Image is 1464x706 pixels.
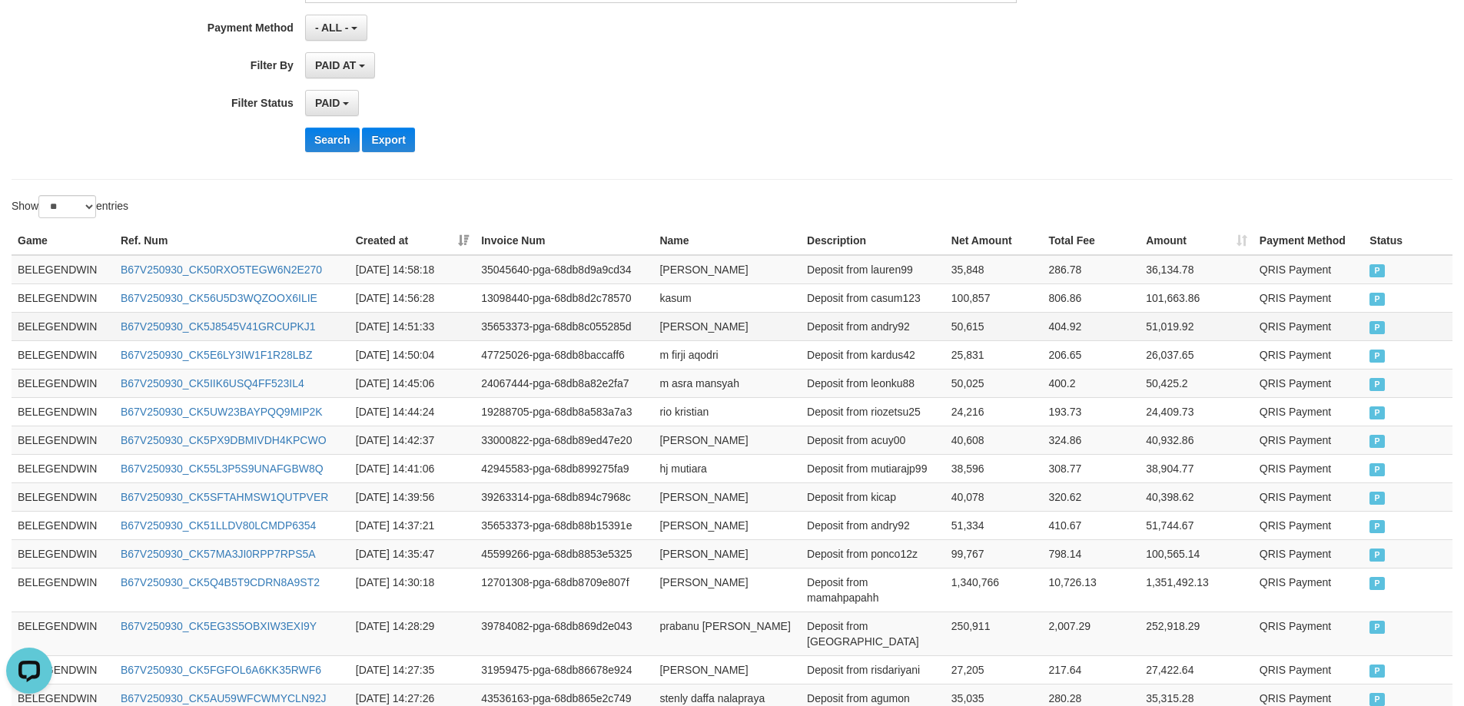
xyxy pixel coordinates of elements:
td: [DATE] 14:30:18 [350,568,475,612]
td: [PERSON_NAME] [653,655,801,684]
td: BELEGENDWIN [12,454,115,482]
td: Deposit from acuy00 [801,426,945,454]
th: Total Fee [1042,227,1140,255]
td: 1,351,492.13 [1140,568,1253,612]
td: 100,857 [945,283,1043,312]
td: 25,831 [945,340,1043,369]
td: 250,911 [945,612,1043,655]
span: PAID [1369,264,1385,277]
td: 308.77 [1042,454,1140,482]
td: 10,726.13 [1042,568,1140,612]
th: Game [12,227,115,255]
a: B67V250930_CK5AU59WFCWMYCLN92J [121,692,327,704]
td: 101,663.86 [1140,283,1253,312]
td: 19288705-pga-68db8a583a7a3 [475,397,653,426]
td: BELEGENDWIN [12,312,115,340]
span: PAID [1369,463,1385,476]
td: Deposit from casum123 [801,283,945,312]
td: 51,334 [945,511,1043,539]
td: 404.92 [1042,312,1140,340]
a: B67V250930_CK55L3P5S9UNAFGBW8Q [121,462,324,475]
td: QRIS Payment [1253,539,1364,568]
td: QRIS Payment [1253,426,1364,454]
th: Ref. Num [115,227,350,255]
span: PAID [1369,293,1385,306]
td: BELEGENDWIN [12,255,115,284]
select: Showentries [38,195,96,218]
td: BELEGENDWIN [12,283,115,312]
td: 286.78 [1042,255,1140,284]
a: B67V250930_CK5EG3S5OBXIW3EXI9Y [121,620,317,632]
td: 40,398.62 [1140,482,1253,511]
th: Created at: activate to sort column ascending [350,227,475,255]
span: PAID [1369,406,1385,419]
td: [PERSON_NAME] [653,312,801,340]
span: PAID [1369,350,1385,363]
td: BELEGENDWIN [12,612,115,655]
a: B67V250930_CK57MA3JI0RPP7RPS5A [121,548,316,560]
a: B67V250930_CK51LLDV80LCMDP6354 [121,519,317,532]
td: [DATE] 14:51:33 [350,312,475,340]
td: 24067444-pga-68db8a82e2fa7 [475,369,653,397]
td: QRIS Payment [1253,482,1364,511]
span: PAID [1369,435,1385,448]
td: 1,340,766 [945,568,1043,612]
th: Description [801,227,945,255]
span: PAID [1369,621,1385,634]
td: QRIS Payment [1253,511,1364,539]
th: Payment Method [1253,227,1364,255]
td: 45599266-pga-68db8853e5325 [475,539,653,568]
span: PAID [315,97,340,109]
td: 324.86 [1042,426,1140,454]
td: 36,134.78 [1140,255,1253,284]
td: 100,565.14 [1140,539,1253,568]
a: B67V250930_CK5UW23BAYPQQ9MIP2K [121,406,323,418]
a: B67V250930_CK5SFTAHMSW1QUTPVER [121,491,329,503]
td: Deposit from kicap [801,482,945,511]
td: 24,409.73 [1140,397,1253,426]
td: 40,932.86 [1140,426,1253,454]
td: 35,848 [945,255,1043,284]
td: QRIS Payment [1253,283,1364,312]
td: kasum [653,283,801,312]
td: 31959475-pga-68db86678e924 [475,655,653,684]
td: [PERSON_NAME] [653,568,801,612]
td: Deposit from mutiarajp99 [801,454,945,482]
th: Status [1363,227,1452,255]
button: Export [362,128,414,152]
td: 13098440-pga-68db8d2c78570 [475,283,653,312]
span: PAID [1369,693,1385,706]
th: Invoice Num [475,227,653,255]
td: QRIS Payment [1253,369,1364,397]
td: 252,918.29 [1140,612,1253,655]
a: B67V250930_CK5E6LY3IW1F1R28LBZ [121,349,313,361]
td: Deposit from mamahpapahh [801,568,945,612]
td: BELEGENDWIN [12,340,115,369]
td: [DATE] 14:42:37 [350,426,475,454]
td: 39263314-pga-68db894c7968c [475,482,653,511]
button: Open LiveChat chat widget [6,6,52,52]
td: QRIS Payment [1253,340,1364,369]
td: [DATE] 14:39:56 [350,482,475,511]
td: [DATE] 14:27:35 [350,655,475,684]
span: PAID [1369,321,1385,334]
td: [PERSON_NAME] [653,426,801,454]
td: 51,019.92 [1140,312,1253,340]
th: Net Amount [945,227,1043,255]
td: QRIS Payment [1253,454,1364,482]
td: [DATE] 14:37:21 [350,511,475,539]
td: 50,615 [945,312,1043,340]
td: Deposit from [GEOGRAPHIC_DATA] [801,612,945,655]
td: [PERSON_NAME] [653,255,801,284]
td: 400.2 [1042,369,1140,397]
a: B67V250930_CK5IIK6USQ4FF523IL4 [121,377,304,389]
td: prabanu [PERSON_NAME] [653,612,801,655]
span: PAID [1369,378,1385,391]
span: PAID AT [315,59,356,71]
span: PAID [1369,577,1385,590]
td: Deposit from risdariyani [801,655,945,684]
td: [PERSON_NAME] [653,511,801,539]
td: BELEGENDWIN [12,426,115,454]
td: QRIS Payment [1253,312,1364,340]
button: PAID [305,90,359,116]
